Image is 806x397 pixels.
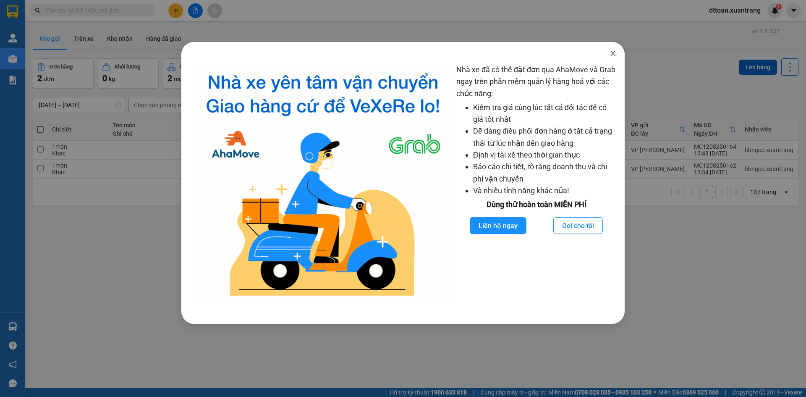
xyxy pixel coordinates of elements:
li: Kiểm tra giá cùng lúc tất cả đối tác để có giá tốt nhất [473,102,616,126]
img: logo [196,64,450,303]
div: Dùng thử hoàn toàn MIỄN PHÍ [456,199,616,210]
li: Dễ dàng điều phối đơn hàng ở tất cả trạng thái từ lúc nhận đến giao hàng [473,125,616,149]
span: close [610,50,616,57]
span: Gọi cho tôi [562,221,594,231]
li: Định vị tài xế theo thời gian thực [473,149,616,161]
button: Gọi cho tôi [553,217,603,234]
span: Liên hệ ngay [479,221,518,231]
div: Nhà xe đã có thể đặt đơn qua AhaMove và Grab ngay trên phần mềm quản lý hàng hoá với các chức năng: [456,64,616,303]
button: Close [601,42,625,66]
li: Và nhiều tính năng khác nữa! [473,185,616,197]
li: Báo cáo chi tiết, rõ ràng doanh thu và chi phí vận chuyển [473,161,616,185]
button: Liên hệ ngay [470,217,526,234]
